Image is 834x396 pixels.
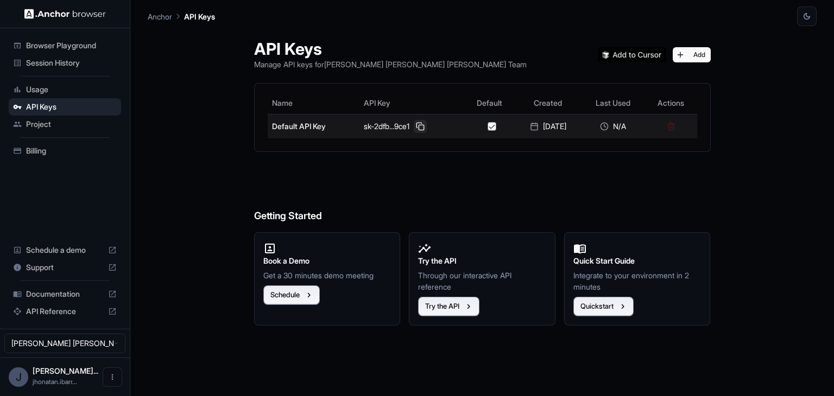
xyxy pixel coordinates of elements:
[254,59,527,70] p: Manage API keys for [PERSON_NAME] [PERSON_NAME] [PERSON_NAME] Team
[9,116,121,133] div: Project
[573,270,702,292] p: Integrate to your environment in 2 minutes
[418,297,479,316] button: Try the API
[364,120,460,133] div: sk-2dfb...9ce1
[33,366,98,375] span: Jhonatan David Ibarra Lavado
[519,121,577,132] div: [DATE]
[573,255,702,267] h2: Quick Start Guide
[26,306,104,317] span: API Reference
[148,11,172,22] p: Anchor
[33,378,77,386] span: jhonatan.ibarra@cariai.com
[9,81,121,98] div: Usage
[418,270,546,292] p: Through our interactive API reference
[26,84,117,95] span: Usage
[26,40,117,51] span: Browser Playground
[263,255,391,267] h2: Book a Demo
[148,10,215,22] nav: breadcrumb
[263,270,391,281] p: Get a 30 minutes demo meeting
[9,303,121,320] div: API Reference
[263,285,320,305] button: Schedule
[26,101,117,112] span: API Keys
[598,47,666,62] img: Add anchorbrowser MCP server to Cursor
[9,241,121,259] div: Schedule a demo
[103,367,122,387] button: Open menu
[268,92,359,114] th: Name
[9,142,121,159] div: Billing
[268,114,359,138] td: Default API Key
[645,92,697,114] th: Actions
[26,58,117,68] span: Session History
[465,92,515,114] th: Default
[581,92,645,114] th: Last Used
[9,259,121,276] div: Support
[573,297,634,316] button: Quickstart
[9,98,121,116] div: API Keys
[26,145,117,156] span: Billing
[585,121,641,132] div: N/A
[359,92,465,114] th: API Key
[26,289,104,299] span: Documentation
[184,11,215,22] p: API Keys
[9,285,121,303] div: Documentation
[673,47,711,62] button: Add
[9,37,121,54] div: Browser Playground
[9,54,121,72] div: Session History
[418,255,546,267] h2: Try the API
[254,165,711,224] h6: Getting Started
[414,120,427,133] button: Copy API key
[9,367,28,387] div: J
[254,39,527,59] h1: API Keys
[24,9,106,19] img: Anchor Logo
[26,245,104,256] span: Schedule a demo
[26,262,104,273] span: Support
[26,119,117,130] span: Project
[515,92,581,114] th: Created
